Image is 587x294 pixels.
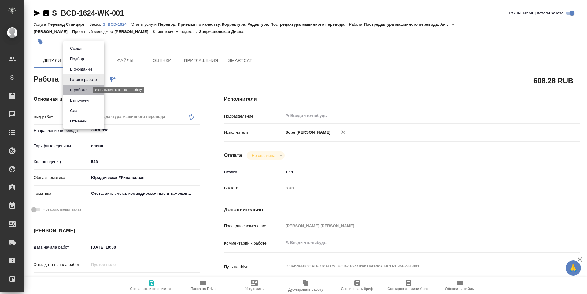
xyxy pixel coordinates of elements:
button: В ожидании [68,66,94,73]
button: В работе [68,87,88,93]
button: Отменен [68,118,88,125]
button: Выполнен [68,97,90,104]
button: Подбор [68,56,86,62]
button: Готов к работе [68,76,99,83]
button: Создан [68,45,85,52]
button: Сдан [68,107,81,114]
